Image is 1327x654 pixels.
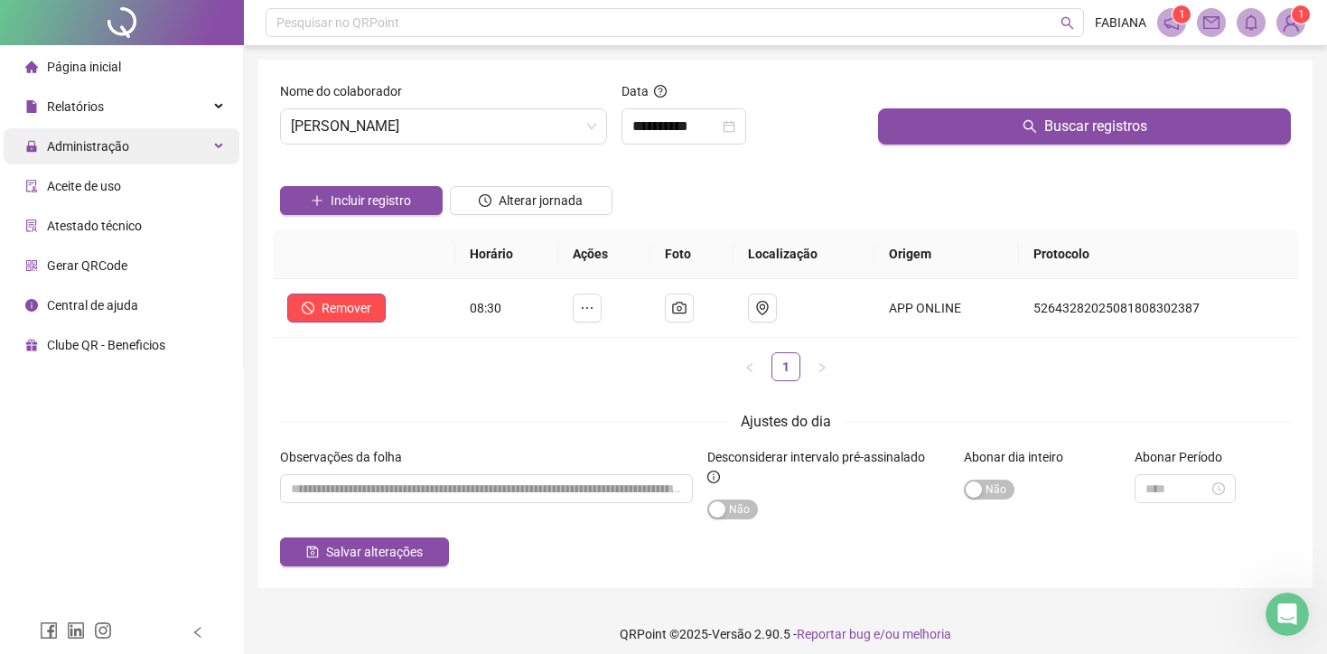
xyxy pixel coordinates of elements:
[874,279,1019,338] td: APP ONLINE
[311,194,323,207] span: plus
[280,186,443,215] button: Incluir registro
[455,229,559,279] th: Horário
[1298,8,1304,21] span: 1
[734,229,874,279] th: Localização
[25,100,38,113] span: file
[1266,593,1309,636] iframe: Intercom live chat
[450,186,612,215] button: Alterar jornada
[808,352,836,381] button: right
[1023,119,1037,134] span: search
[450,195,612,210] a: Alterar jornada
[1019,229,1298,279] th: Protocolo
[25,220,38,232] span: solution
[192,626,204,639] span: left
[40,621,58,640] span: facebook
[558,229,650,279] th: Ações
[326,542,423,562] span: Salvar alterações
[25,299,38,312] span: info-circle
[1292,5,1310,23] sup: Atualize o seu contato no menu Meus Dados
[654,85,667,98] span: question-circle
[755,301,770,315] span: environment
[47,179,121,193] span: Aceite de uso
[1135,447,1234,467] label: Abonar Período
[672,301,687,315] span: camera
[580,301,594,315] span: ellipsis
[707,450,925,464] span: Desconsiderar intervalo pré-assinalado
[280,537,449,566] button: Salvar alterações
[302,302,314,314] span: stop
[964,447,1075,467] label: Abonar dia inteiro
[735,352,764,381] button: left
[306,546,319,558] span: save
[25,259,38,272] span: qrcode
[808,352,836,381] li: Próxima página
[1163,14,1180,31] span: notification
[25,339,38,351] span: gift
[25,140,38,153] span: lock
[47,298,138,313] span: Central de ajuda
[771,352,800,381] li: 1
[741,413,831,430] span: Ajustes do dia
[712,627,752,641] span: Versão
[280,447,414,467] label: Observações da folha
[47,139,129,154] span: Administração
[470,301,501,315] span: 08:30
[735,352,764,381] li: Página anterior
[1203,14,1220,31] span: mail
[650,229,734,279] th: Foto
[1019,279,1298,338] td: 52643282025081808302387
[25,180,38,192] span: audit
[499,191,583,210] span: Alterar jornada
[67,621,85,640] span: linkedin
[878,108,1291,145] button: Buscar registros
[1179,8,1185,21] span: 1
[707,471,720,483] span: info-circle
[1277,9,1304,36] img: 92100
[47,60,121,74] span: Página inicial
[621,84,649,98] span: Data
[47,258,127,273] span: Gerar QRCode
[1243,14,1259,31] span: bell
[1044,116,1147,137] span: Buscar registros
[1095,13,1146,33] span: FABIANA
[797,627,951,641] span: Reportar bug e/ou melhoria
[25,61,38,73] span: home
[94,621,112,640] span: instagram
[874,229,1019,279] th: Origem
[331,191,411,210] span: Incluir registro
[1173,5,1191,23] sup: 1
[772,353,799,380] a: 1
[291,109,596,144] span: JENIFER DE OLIVEIRA DORNELLES
[47,338,165,352] span: Clube QR - Beneficios
[322,298,371,318] span: Remover
[280,81,414,101] label: Nome do colaborador
[1061,16,1074,30] span: search
[287,294,386,322] button: Remover
[744,362,755,373] span: left
[817,362,827,373] span: right
[47,219,142,233] span: Atestado técnico
[47,99,104,114] span: Relatórios
[479,194,491,207] span: clock-circle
